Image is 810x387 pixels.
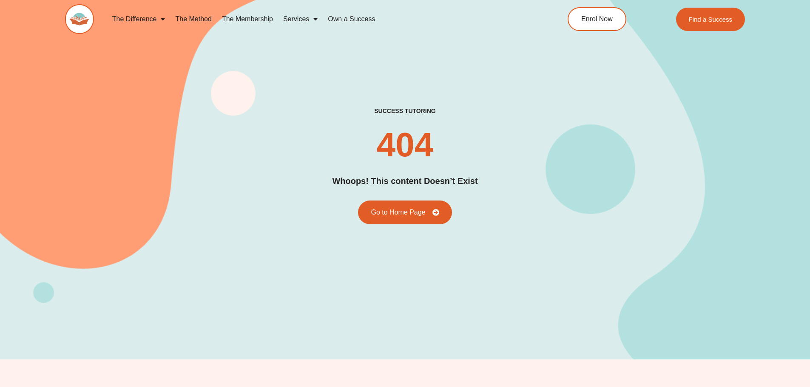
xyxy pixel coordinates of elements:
[323,9,380,29] a: Own a Success
[358,201,452,224] a: Go to Home Page
[676,8,745,31] a: Find a Success
[374,107,435,115] h2: success tutoring
[217,9,278,29] a: The Membership
[107,9,529,29] nav: Menu
[377,128,433,162] h2: 404
[568,7,626,31] a: Enrol Now
[371,209,425,216] span: Go to Home Page
[332,175,477,188] h2: Whoops! This content Doesn’t Exist
[689,16,733,23] span: Find a Success
[581,16,613,23] span: Enrol Now
[278,9,323,29] a: Services
[107,9,171,29] a: The Difference
[170,9,216,29] a: The Method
